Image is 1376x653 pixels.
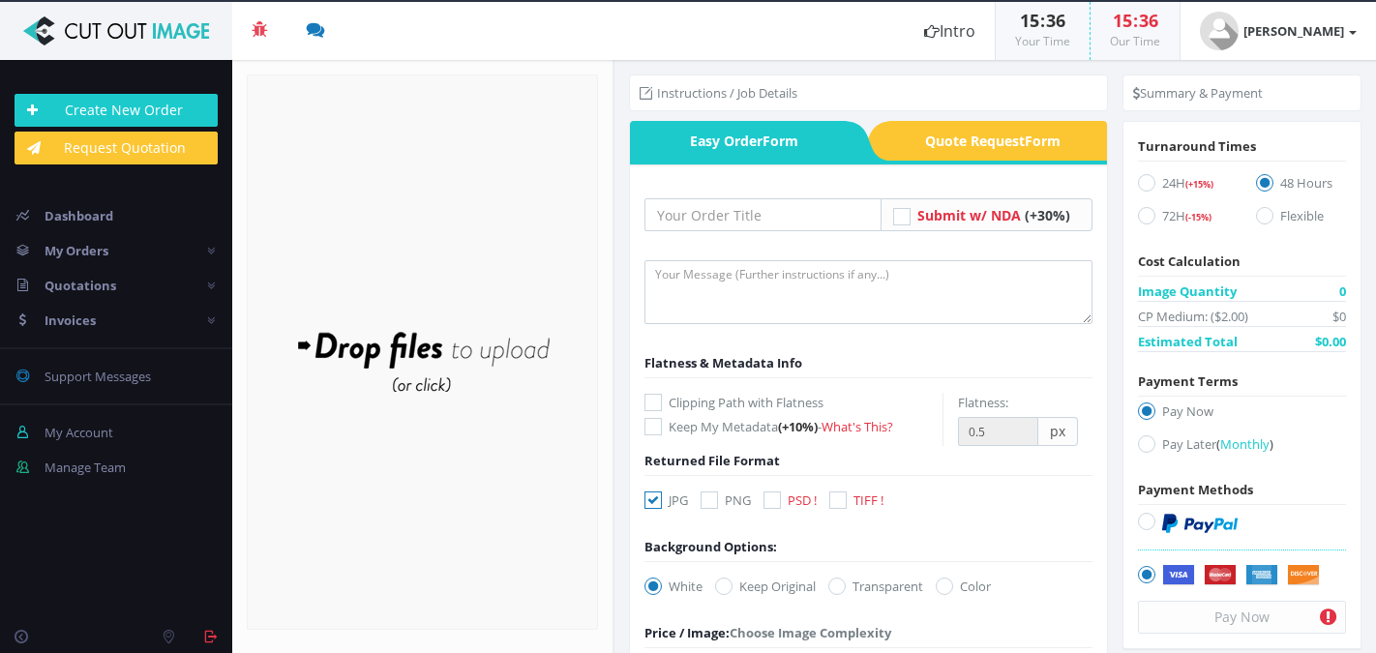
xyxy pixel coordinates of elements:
img: Cut Out Image [15,16,218,45]
a: What's This? [822,418,893,435]
label: Transparent [828,577,923,596]
a: [PERSON_NAME] [1181,2,1376,60]
label: 72H [1138,206,1228,232]
input: Your Order Title [644,198,882,231]
span: Returned File Format [644,452,780,469]
label: 48 Hours [1256,173,1346,199]
span: Payment Methods [1138,481,1253,498]
span: 0 [1339,282,1346,301]
span: Turnaround Times [1138,137,1256,155]
img: Securely by Stripe [1162,565,1320,586]
span: PSD ! [788,491,817,509]
span: 36 [1046,9,1065,32]
strong: [PERSON_NAME] [1243,22,1344,40]
span: Price / Image: [644,624,730,641]
label: Flatness: [958,393,1008,412]
small: Your Time [1015,33,1070,49]
i: Form [763,132,798,150]
a: Submit w/ NDA (+30%) [917,206,1070,224]
label: Clipping Path with Flatness [644,393,942,412]
span: Support Messages [45,368,151,385]
span: My Account [45,424,113,441]
li: Instructions / Job Details [640,83,797,103]
span: px [1038,417,1078,446]
small: Our Time [1110,33,1160,49]
span: Manage Team [45,459,126,476]
label: JPG [644,490,688,510]
span: TIFF ! [853,491,883,509]
label: Color [936,577,991,596]
label: PNG [701,490,751,510]
span: (+30%) [1025,206,1070,224]
a: Intro [905,2,995,60]
span: (+10%) [778,418,818,435]
a: Quote RequestForm [893,121,1108,161]
span: 15 [1020,9,1039,32]
span: My Orders [45,242,108,259]
span: Easy Order [630,121,845,161]
span: $0 [1332,307,1346,326]
label: Flexible [1256,206,1346,232]
span: Monthly [1220,435,1270,453]
span: Estimated Total [1138,332,1238,351]
span: 36 [1139,9,1158,32]
label: White [644,577,703,596]
span: : [1132,9,1139,32]
label: Pay Now [1138,401,1346,428]
a: Request Quotation [15,132,218,164]
span: Cost Calculation [1138,252,1241,270]
span: Image Quantity [1138,282,1237,301]
span: Quotations [45,277,116,294]
span: Invoices [45,312,96,329]
label: Pay Later [1138,434,1346,460]
span: 15 [1113,9,1132,32]
span: (+15%) [1185,178,1213,191]
div: Background Options: [644,537,777,556]
i: Form [1025,132,1061,150]
a: Easy OrderForm [630,121,845,161]
label: 24H [1138,173,1228,199]
span: Flatness & Metadata Info [644,354,802,371]
img: PayPal [1162,514,1238,533]
a: (Monthly) [1216,435,1273,453]
div: Choose Image Complexity [644,623,891,642]
span: $0.00 [1315,332,1346,351]
a: (+15%) [1185,174,1213,192]
span: (-15%) [1185,211,1211,223]
span: : [1039,9,1046,32]
img: user_default.jpg [1200,12,1239,50]
li: Summary & Payment [1133,83,1263,103]
span: Quote Request [893,121,1108,161]
span: Submit w/ NDA [917,206,1021,224]
span: Payment Terms [1138,372,1238,390]
label: Keep My Metadata - [644,417,942,436]
a: (-15%) [1185,207,1211,224]
span: CP Medium: ($2.00) [1138,307,1248,326]
span: Dashboard [45,207,113,224]
a: Create New Order [15,94,218,127]
label: Keep Original [715,577,816,596]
